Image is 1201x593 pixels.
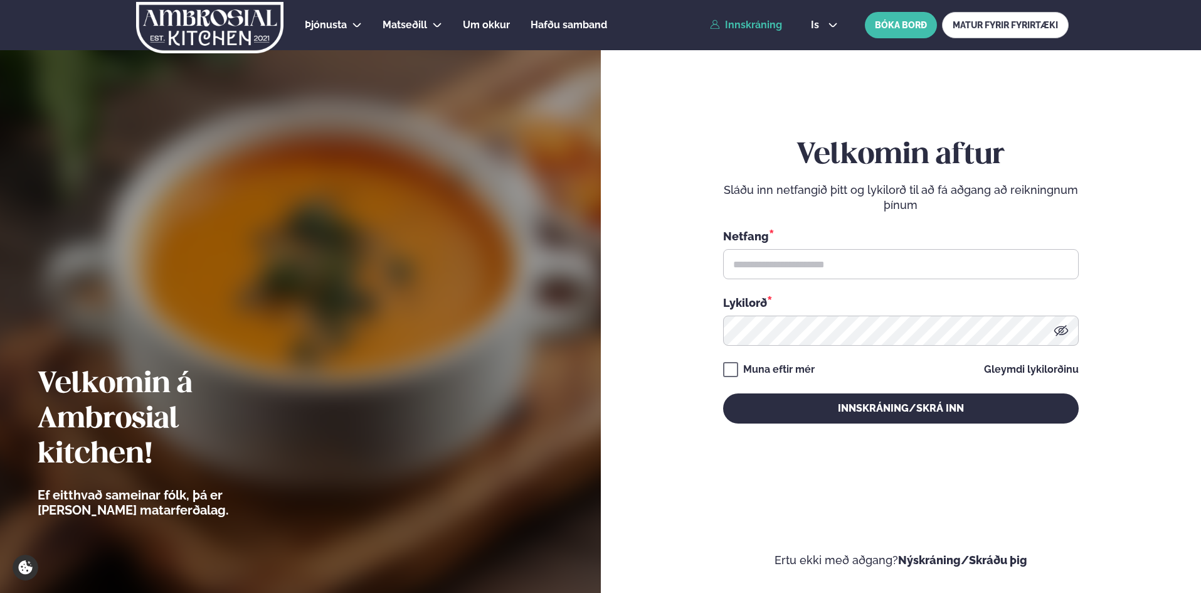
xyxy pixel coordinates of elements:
[463,19,510,31] span: Um okkur
[38,488,298,518] p: Ef eitthvað sameinar fólk, þá er [PERSON_NAME] matarferðalag.
[942,12,1069,38] a: MATUR FYRIR FYRIRTÆKI
[898,553,1027,567] a: Nýskráning/Skráðu þig
[638,553,1164,568] p: Ertu ekki með aðgang?
[811,20,823,30] span: is
[723,228,1079,244] div: Netfang
[723,183,1079,213] p: Sláðu inn netfangið þitt og lykilorð til að fá aðgang að reikningnum þínum
[723,294,1079,311] div: Lykilorð
[984,365,1079,375] a: Gleymdi lykilorðinu
[135,2,285,53] img: logo
[383,18,427,33] a: Matseðill
[801,20,848,30] button: is
[723,393,1079,424] button: Innskráning/Skrá inn
[38,367,298,473] h2: Velkomin á Ambrosial kitchen!
[531,18,607,33] a: Hafðu samband
[305,18,347,33] a: Þjónusta
[463,18,510,33] a: Um okkur
[13,555,38,580] a: Cookie settings
[723,138,1079,173] h2: Velkomin aftur
[531,19,607,31] span: Hafðu samband
[710,19,782,31] a: Innskráning
[383,19,427,31] span: Matseðill
[865,12,937,38] button: BÓKA BORÐ
[305,19,347,31] span: Þjónusta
